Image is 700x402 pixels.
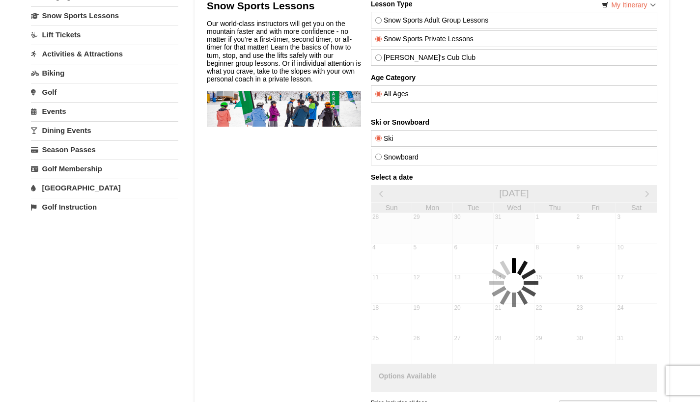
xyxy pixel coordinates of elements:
[168,91,175,97] input: All Ages
[31,160,178,178] a: Golf Membership
[31,198,178,216] a: Golf Instruction
[31,26,178,44] a: Lift Tickets
[164,118,450,126] h4: Ski or Snowboard
[164,173,450,181] h4: Select a date
[31,45,178,63] a: Activities & Attractions
[168,153,446,161] label: Snowboard
[168,17,175,24] input: Snow Sports Adult Group Lessons
[168,154,175,160] input: Snowboard
[31,83,178,101] a: Golf
[31,102,178,120] a: Events
[168,135,175,141] input: Ski
[164,74,450,81] h4: Age Category
[168,16,446,24] label: Snow Sports Adult Group Lessons
[168,36,175,42] input: Snow Sports Private Lessons
[168,54,175,61] input: [PERSON_NAME]'s Cub Club
[168,35,446,43] label: Snow Sports Private Lessons
[31,140,178,159] a: Season Passes
[31,6,178,25] a: Snow Sports Lessons
[168,90,446,98] label: All Ages
[168,134,446,142] label: Ski
[31,64,178,82] a: Biking
[31,179,178,197] a: [GEOGRAPHIC_DATA]
[168,54,446,61] label: [PERSON_NAME]'s Cub Club
[31,121,178,139] a: Dining Events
